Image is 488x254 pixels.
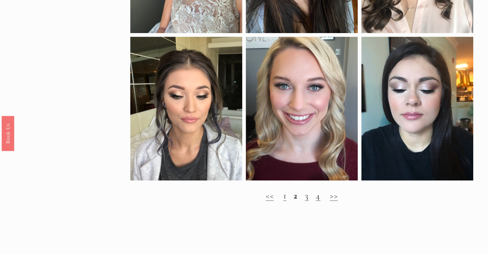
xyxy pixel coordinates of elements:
[305,190,309,201] a: 3
[330,190,338,201] a: >>
[283,190,287,201] a: 1
[2,116,14,151] a: Book Us
[294,190,297,201] strong: 2
[266,190,274,201] a: <<
[316,190,320,201] a: 4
